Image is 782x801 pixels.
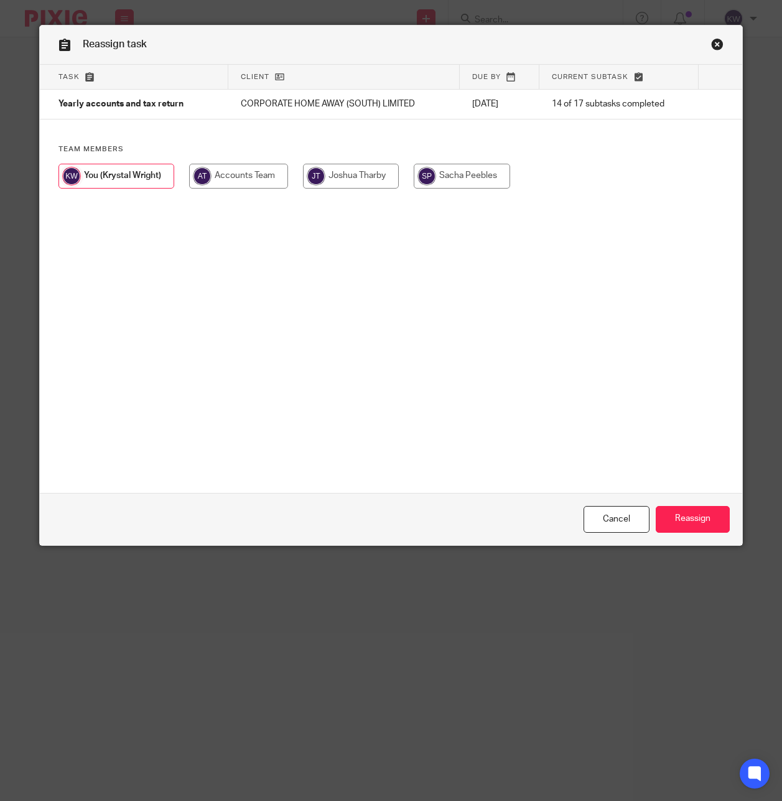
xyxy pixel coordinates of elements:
h4: Team members [58,144,724,154]
a: Close this dialog window [584,506,649,533]
p: CORPORATE HOME AWAY (SOUTH) LIMITED [241,98,447,110]
span: Task [58,73,80,80]
span: Reassign task [83,39,147,49]
p: [DATE] [472,98,527,110]
input: Reassign [656,506,730,533]
span: Client [241,73,269,80]
span: Due by [472,73,501,80]
span: Current subtask [552,73,628,80]
td: 14 of 17 subtasks completed [539,90,699,119]
span: Yearly accounts and tax return [58,100,184,109]
a: Close this dialog window [711,38,724,55]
